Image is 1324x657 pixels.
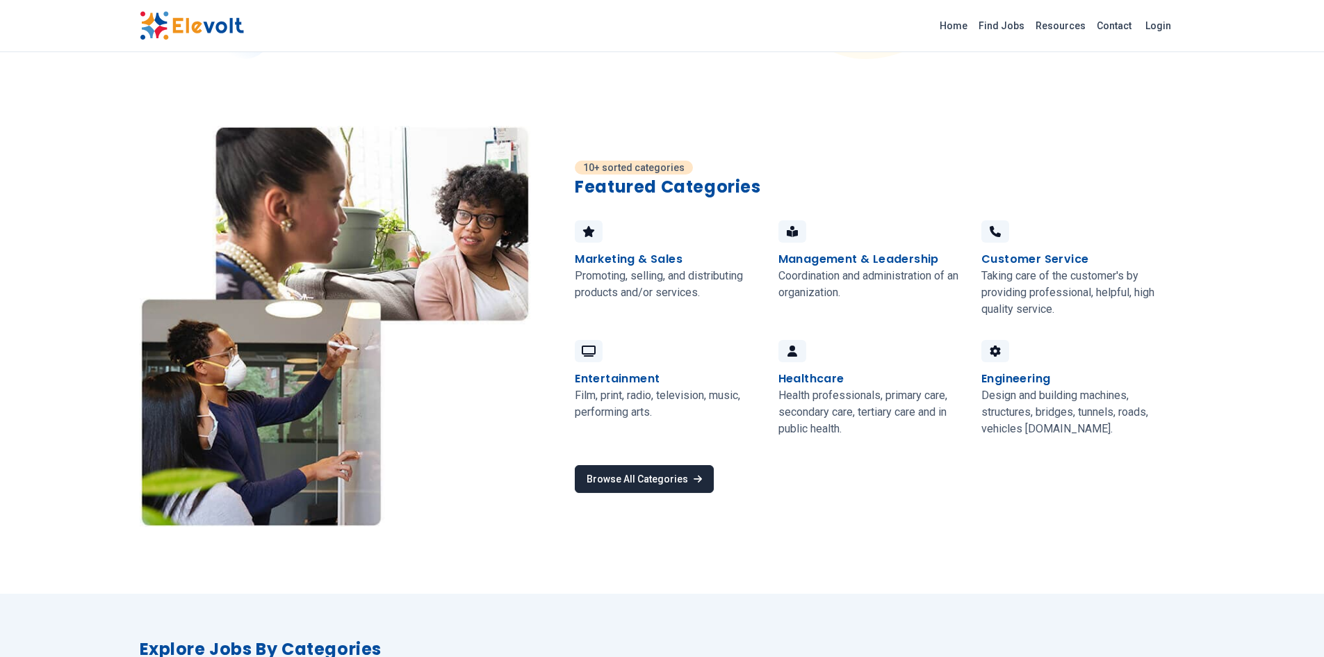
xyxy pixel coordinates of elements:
p: Film, print, radio, television, music, performing arts. [575,387,761,421]
p: Taking care of the customer's by providing professional, helpful, high quality service. [981,268,1168,318]
a: Management & LeadershipCoordination and administration of an organization. [770,209,973,329]
a: Home [934,15,973,37]
img: Elevolt [140,11,244,40]
img: Job categories on Elevolt [140,126,531,527]
h4: Customer Service [981,251,1088,268]
a: HealthcareHealth professionals, primary care, secondary care, tertiary care and in public health. [770,329,973,448]
h4: Marketing & Sales [575,251,683,268]
a: EntertainmentFilm, print, radio, television, music, performing arts. [566,329,769,448]
a: Browse All Categories [575,465,714,493]
h4: Healthcare [778,371,844,387]
a: EngineeringDesign and building machines, structures, bridges, tunnels, roads, vehicles [DOMAIN_NA... [973,329,1176,448]
p: Design and building machines, structures, bridges, tunnels, roads, vehicles [DOMAIN_NAME]. [981,387,1168,437]
a: Marketing & SalesPromoting, selling, and distributing products and/or services. [566,209,769,329]
h4: Engineering [981,371,1050,387]
a: Resources [1030,15,1091,37]
a: Find Jobs [973,15,1030,37]
a: Contact [1091,15,1137,37]
p: Promoting, selling, and distributing products and/or services. [575,268,761,301]
h2: Featured Categories [575,176,1184,198]
p: Coordination and administration of an organization. [778,268,965,301]
h4: Entertainment [575,371,660,387]
iframe: Chat Widget [1254,590,1324,657]
p: Health professionals, primary care, secondary care, tertiary care and in public health. [778,387,965,437]
h4: Management & Leadership [778,251,939,268]
a: Login [1137,12,1179,40]
p: 10+ sorted categories [575,161,693,175]
a: Customer ServiceTaking care of the customer's by providing professional, helpful, high quality se... [973,209,1176,329]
